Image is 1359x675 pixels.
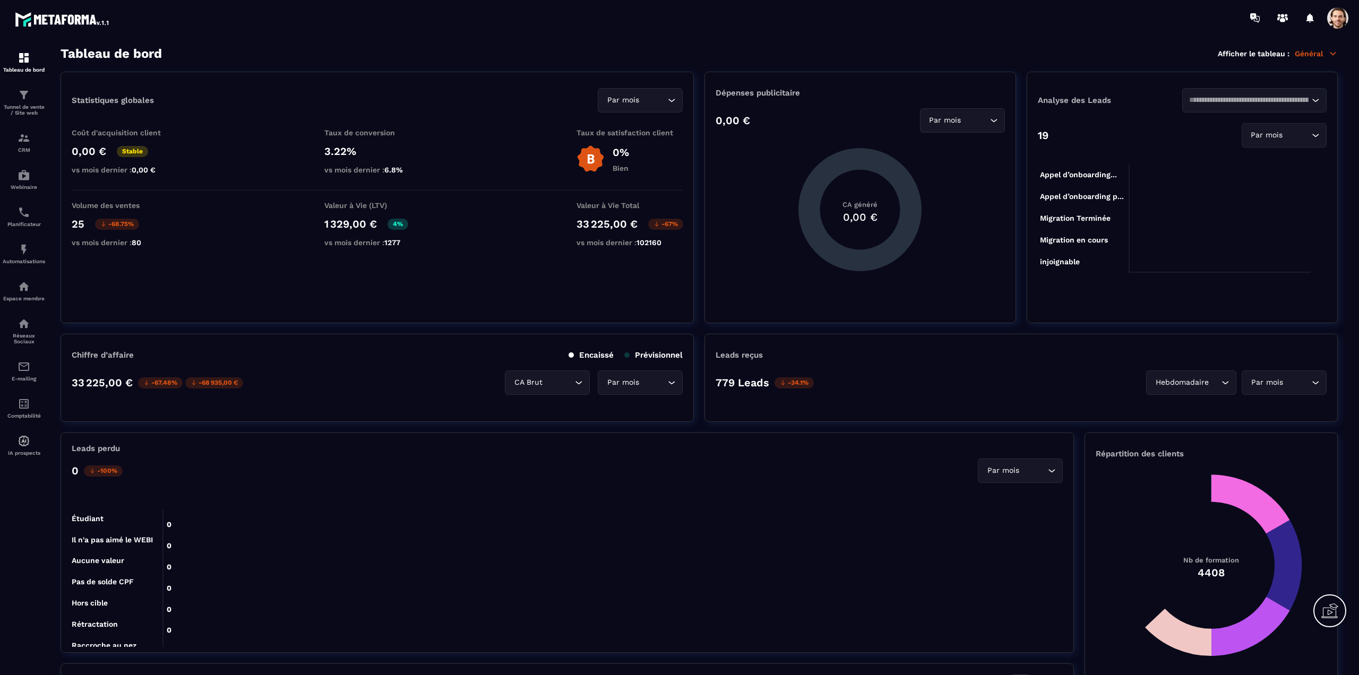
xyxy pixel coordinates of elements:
[577,238,683,247] p: vs mois dernier :
[1039,257,1079,266] tspan: injoignable
[3,104,45,116] p: Tunnel de vente / Site web
[18,397,30,410] img: accountant
[927,115,964,126] span: Par mois
[1285,129,1309,141] input: Search for option
[72,464,79,477] p: 0
[3,184,45,190] p: Webinaire
[3,124,45,161] a: formationformationCRM
[18,132,30,144] img: formation
[716,88,1004,98] p: Dépenses publicitaire
[388,219,408,230] p: 4%
[18,51,30,64] img: formation
[72,218,84,230] p: 25
[3,235,45,272] a: automationsautomationsAutomatisations
[324,218,377,230] p: 1 329,00 €
[613,164,629,172] p: Bien
[3,333,45,344] p: Réseaux Sociaux
[72,599,108,607] tspan: Hors cible
[3,221,45,227] p: Planificateur
[964,115,987,126] input: Search for option
[61,46,162,61] h3: Tableau de bord
[1096,449,1327,458] p: Répartition des clients
[3,413,45,419] p: Comptabilité
[624,350,683,360] p: Prévisionnel
[18,206,30,219] img: scheduler
[613,146,629,159] p: 0%
[72,376,133,389] p: 33 225,00 €
[138,377,183,388] p: -67.48%
[641,94,665,106] input: Search for option
[15,10,110,29] img: logo
[324,201,431,210] p: Valeur à Vie (LTV)
[72,514,104,523] tspan: Étudiant
[384,166,403,174] span: 6.8%
[1039,236,1107,245] tspan: Migration en cours
[3,161,45,198] a: automationsautomationsWebinaire
[577,128,683,137] p: Taux de satisfaction client
[72,577,134,586] tspan: Pas de solde CPF
[72,96,154,105] p: Statistiques globales
[1038,129,1048,142] p: 19
[3,67,45,73] p: Tableau de bord
[648,219,683,230] p: -67%
[1249,129,1285,141] span: Par mois
[3,258,45,264] p: Automatisations
[605,377,641,388] span: Par mois
[598,88,683,112] div: Search for option
[18,317,30,330] img: social-network
[132,238,141,247] span: 80
[3,352,45,390] a: emailemailE-mailing
[72,128,178,137] p: Coût d'acquisition client
[1218,49,1289,58] p: Afficher le tableau :
[1039,192,1123,201] tspan: Appel d’onboarding p...
[512,377,545,388] span: CA Brut
[72,238,178,247] p: vs mois dernier :
[1039,170,1116,179] tspan: Appel d’onboarding...
[3,296,45,301] p: Espace membre
[72,166,178,174] p: vs mois dernier :
[72,444,120,453] p: Leads perdu
[605,94,641,106] span: Par mois
[384,238,400,247] span: 1277
[598,370,683,395] div: Search for option
[3,272,45,309] a: automationsautomationsEspace membre
[18,169,30,181] img: automations
[1153,377,1211,388] span: Hebdomadaire
[3,81,45,124] a: formationformationTunnel de vente / Site web
[324,166,431,174] p: vs mois dernier :
[716,376,769,389] p: 779 Leads
[84,465,123,477] p: -100%
[637,238,661,247] span: 102160
[978,458,1063,483] div: Search for option
[18,280,30,293] img: automations
[505,370,590,395] div: Search for option
[1182,88,1327,112] div: Search for option
[1211,377,1219,388] input: Search for option
[72,145,106,158] p: 0,00 €
[324,238,431,247] p: vs mois dernier :
[3,44,45,81] a: formationformationTableau de bord
[72,201,178,210] p: Volume des ventes
[72,620,118,628] tspan: Rétractation
[577,218,638,230] p: 33 225,00 €
[716,350,763,360] p: Leads reçus
[72,535,153,544] tspan: Il n'a pas aimé le WEBI
[641,377,665,388] input: Search for option
[1038,96,1182,105] p: Analyse des Leads
[95,219,139,230] p: -68.75%
[324,145,431,158] p: 3.22%
[3,147,45,153] p: CRM
[1285,377,1309,388] input: Search for option
[985,465,1021,477] span: Par mois
[1242,123,1327,148] div: Search for option
[1295,49,1338,58] p: Général
[1021,465,1045,477] input: Search for option
[117,146,148,157] p: Stable
[185,377,243,388] p: -68 935,00 €
[569,350,614,360] p: Encaissé
[3,309,45,352] a: social-networksocial-networkRéseaux Sociaux
[716,114,750,127] p: 0,00 €
[72,350,134,360] p: Chiffre d’affaire
[1189,94,1309,106] input: Search for option
[132,166,156,174] span: 0,00 €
